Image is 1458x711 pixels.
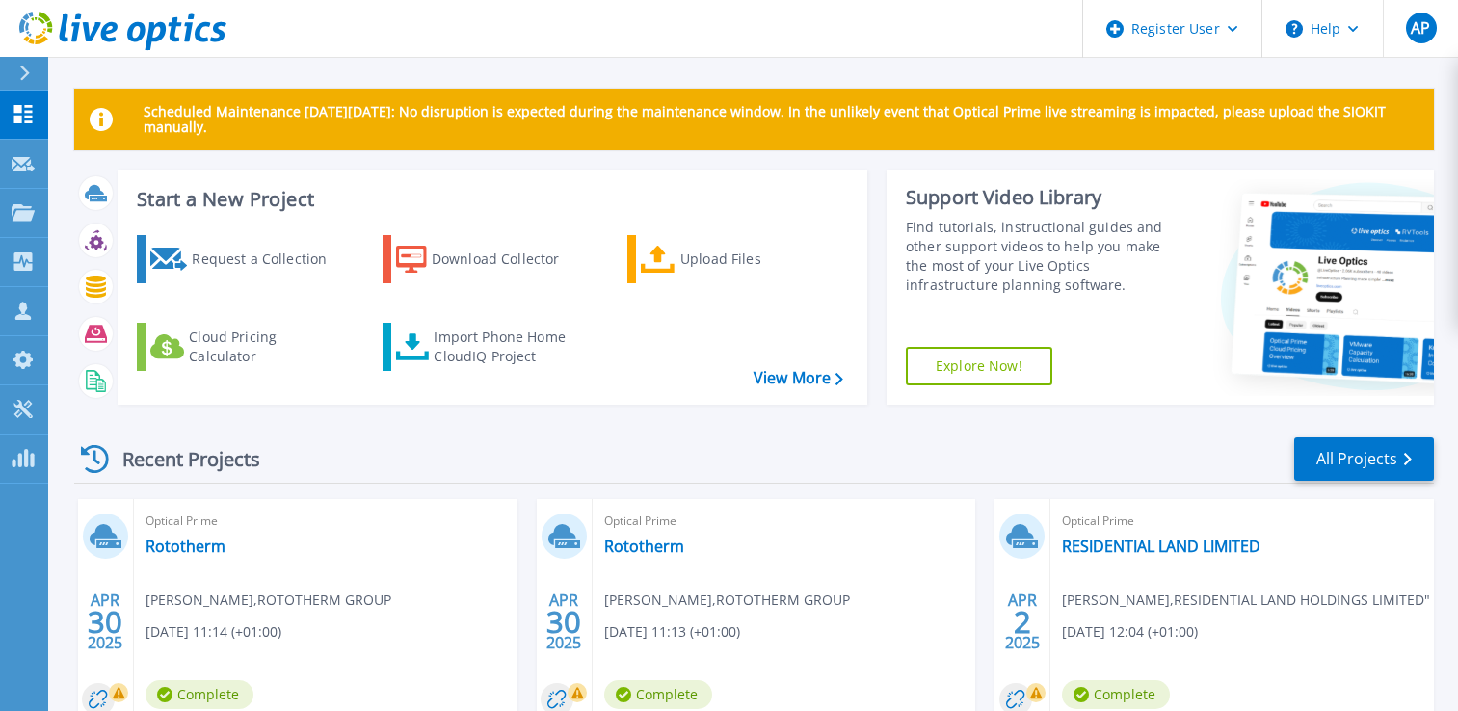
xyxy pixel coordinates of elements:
[1014,614,1031,630] span: 2
[137,323,352,371] a: Cloud Pricing Calculator
[87,587,123,657] div: APR 2025
[754,369,843,387] a: View More
[604,537,684,556] a: Rototherm
[604,511,965,532] span: Optical Prime
[146,537,225,556] a: Rototherm
[146,621,281,643] span: [DATE] 11:14 (+01:00)
[1062,537,1260,556] a: RESIDENTIAL LAND LIMITED
[146,680,253,709] span: Complete
[1294,437,1434,481] a: All Projects
[906,218,1180,295] div: Find tutorials, instructional guides and other support videos to help you make the most of your L...
[604,621,740,643] span: [DATE] 11:13 (+01:00)
[627,235,842,283] a: Upload Files
[189,328,343,366] div: Cloud Pricing Calculator
[546,614,581,630] span: 30
[146,511,506,532] span: Optical Prime
[1004,587,1041,657] div: APR 2025
[604,590,850,611] span: [PERSON_NAME] , ROTOTHERM GROUP
[1062,511,1422,532] span: Optical Prime
[137,235,352,283] a: Request a Collection
[1062,590,1430,611] span: [PERSON_NAME] , RESIDENTIAL LAND HOLDINGS LIMITED"
[1062,680,1170,709] span: Complete
[383,235,597,283] a: Download Collector
[906,347,1052,385] a: Explore Now!
[906,185,1180,210] div: Support Video Library
[434,328,584,366] div: Import Phone Home CloudIQ Project
[74,435,286,483] div: Recent Projects
[88,614,122,630] span: 30
[432,240,586,278] div: Download Collector
[680,240,835,278] div: Upload Files
[1062,621,1198,643] span: [DATE] 12:04 (+01:00)
[192,240,346,278] div: Request a Collection
[604,680,712,709] span: Complete
[146,590,391,611] span: [PERSON_NAME] , ROTOTHERM GROUP
[545,587,582,657] div: APR 2025
[137,189,842,210] h3: Start a New Project
[1411,20,1430,36] span: AP
[144,104,1418,135] p: Scheduled Maintenance [DATE][DATE]: No disruption is expected during the maintenance window. In t...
